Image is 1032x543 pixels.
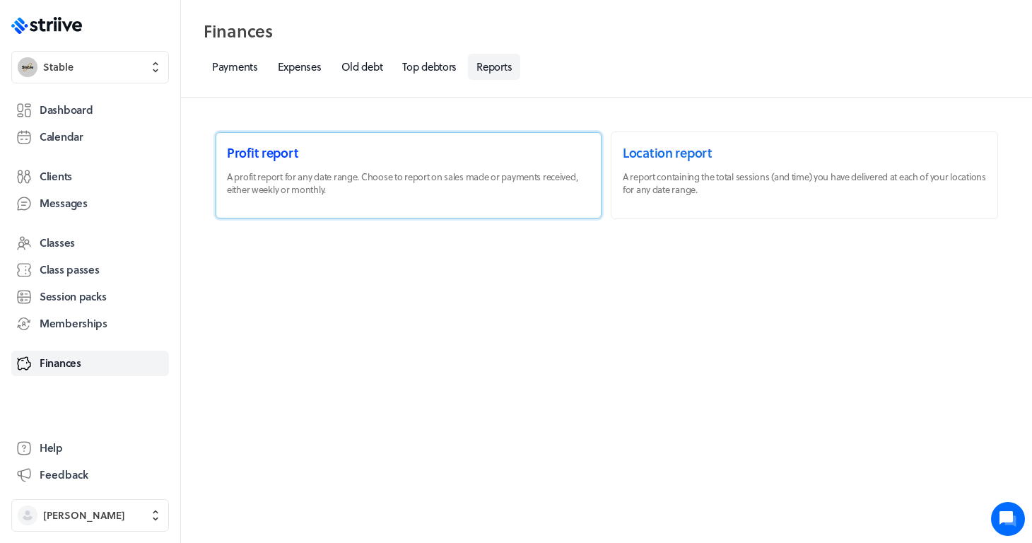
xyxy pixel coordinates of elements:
[11,51,169,83] button: StableStable
[40,103,93,117] span: Dashboard
[22,165,261,193] button: New conversation
[40,289,106,304] span: Session packs
[40,316,107,331] span: Memberships
[11,311,169,337] a: Memberships
[18,57,37,77] img: Stable
[269,54,330,80] a: Expenses
[11,436,169,461] a: Help
[21,94,262,139] h2: We're here to help. Ask us anything!
[40,129,83,144] span: Calendar
[43,60,74,74] span: Stable
[204,54,1009,80] nav: Tabs
[40,169,72,184] span: Clients
[21,69,262,91] h1: Hi [PERSON_NAME]
[40,235,75,250] span: Classes
[11,230,169,256] a: Classes
[11,164,169,189] a: Clients
[19,220,264,237] p: Find an answer quickly
[40,440,63,455] span: Help
[11,351,169,376] a: Finances
[11,257,169,283] a: Class passes
[333,54,392,80] a: Old debt
[11,124,169,150] a: Calendar
[394,54,465,80] a: Top debtors
[468,54,520,80] a: Reports
[11,284,169,310] a: Session packs
[41,243,252,271] input: Search articles
[40,196,88,211] span: Messages
[204,54,266,80] a: Payments
[40,262,100,277] span: Class passes
[204,17,1009,45] h2: Finances
[91,173,170,185] span: New conversation
[40,467,88,482] span: Feedback
[43,508,125,522] span: [PERSON_NAME]
[11,98,169,123] a: Dashboard
[11,499,169,532] button: [PERSON_NAME]
[11,191,169,216] a: Messages
[991,502,1025,536] iframe: gist-messenger-bubble-iframe
[11,462,169,488] button: Feedback
[40,356,81,370] span: Finances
